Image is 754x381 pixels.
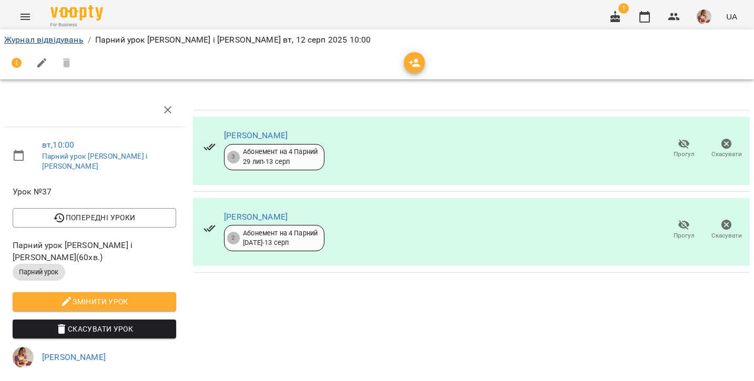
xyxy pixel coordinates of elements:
[95,34,371,46] p: Парний урок [PERSON_NAME] і [PERSON_NAME] вт, 12 серп 2025 10:00
[663,215,705,244] button: Прогул
[705,134,748,163] button: Скасувати
[697,9,711,24] img: 598c81dcb499f295e991862bd3015a7d.JPG
[705,215,748,244] button: Скасувати
[13,4,38,29] button: Menu
[674,150,695,159] span: Прогул
[88,34,91,46] li: /
[13,208,176,227] button: Попередні уроки
[224,130,288,140] a: [PERSON_NAME]
[243,147,318,167] div: Абонемент на 4 Парний 29 лип - 13 серп
[618,3,629,14] span: 1
[663,134,705,163] button: Прогул
[13,267,65,277] span: Парний урок
[42,352,106,362] a: [PERSON_NAME]
[711,150,742,159] span: Скасувати
[13,320,176,338] button: Скасувати Урок
[227,151,240,163] div: 3
[722,7,741,26] button: UA
[227,232,240,244] div: 2
[4,35,84,45] a: Журнал відвідувань
[50,22,103,28] span: For Business
[50,5,103,20] img: Voopty Logo
[674,231,695,240] span: Прогул
[42,140,74,150] a: вт , 10:00
[13,347,34,368] img: 598c81dcb499f295e991862bd3015a7d.JPG
[726,11,737,22] span: UA
[13,292,176,311] button: Змінити урок
[42,152,147,171] a: Парний урок [PERSON_NAME] і [PERSON_NAME]
[711,231,742,240] span: Скасувати
[4,34,750,46] nav: breadcrumb
[21,295,168,308] span: Змінити урок
[224,212,288,222] a: [PERSON_NAME]
[21,323,168,335] span: Скасувати Урок
[243,229,318,248] div: Абонемент на 4 Парний [DATE] - 13 серп
[13,239,176,264] span: Парний урок [PERSON_NAME] і [PERSON_NAME] ( 60 хв. )
[13,186,176,198] span: Урок №37
[21,211,168,224] span: Попередні уроки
